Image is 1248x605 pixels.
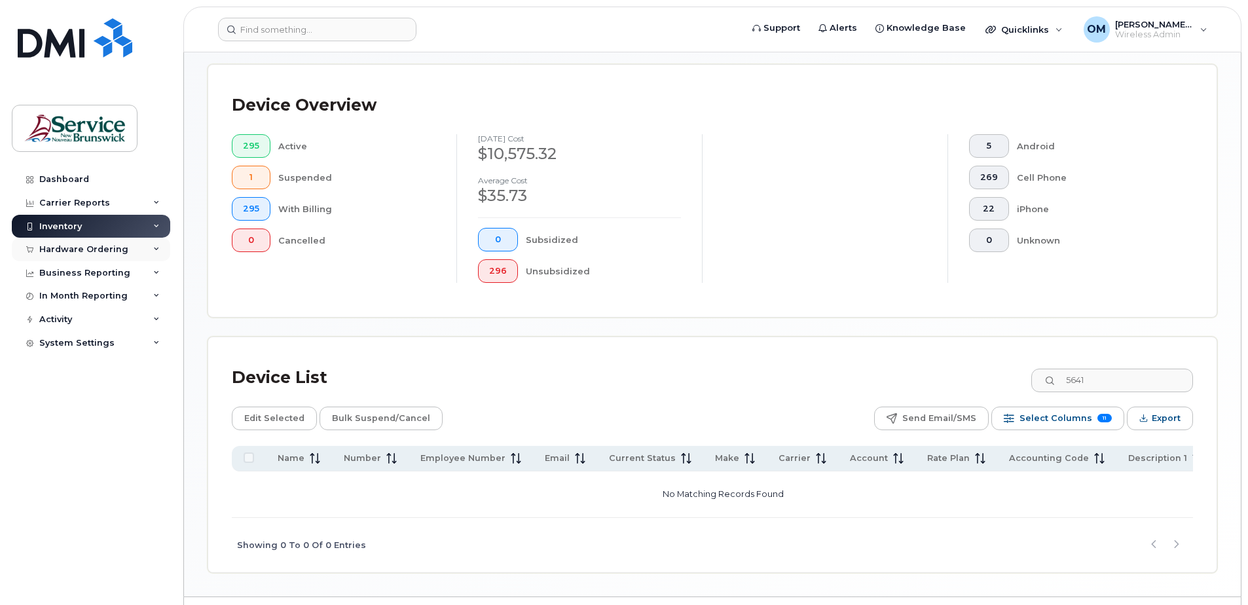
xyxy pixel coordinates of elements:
div: Cancelled [278,229,436,252]
button: 0 [478,228,518,251]
div: iPhone [1017,197,1173,221]
span: 5 [980,141,998,151]
span: 22 [980,204,998,214]
span: 296 [489,266,507,276]
span: Employee Number [420,452,505,464]
span: OM [1087,22,1106,37]
div: Android [1017,134,1173,158]
span: Name [278,452,304,464]
input: Find something... [218,18,416,41]
a: Alerts [809,15,866,41]
span: Make [715,452,739,464]
span: Current Status [609,452,676,464]
div: $10,575.32 [478,143,681,165]
span: [PERSON_NAME] (DNRED/MRNDE-DAAF/MAAP) [1115,19,1194,29]
div: Cell Phone [1017,166,1173,189]
span: Knowledge Base [887,22,966,35]
button: 22 [969,197,1009,221]
div: With Billing [278,197,436,221]
span: 11 [1097,414,1112,422]
span: Send Email/SMS [902,409,976,428]
button: 295 [232,197,270,221]
button: Edit Selected [232,407,317,430]
div: $35.73 [478,185,681,207]
span: 295 [243,141,259,151]
div: Oliveira, Michael (DNRED/MRNDE-DAAF/MAAP) [1074,16,1217,43]
span: Description 1 [1128,452,1187,464]
span: 0 [243,235,259,246]
span: Wireless Admin [1115,29,1194,40]
span: Email [545,452,570,464]
a: Support [743,15,809,41]
button: Send Email/SMS [874,407,989,430]
button: Select Columns 11 [991,407,1124,430]
span: Export [1152,409,1181,428]
span: 295 [243,204,259,214]
span: Rate Plan [927,452,970,464]
p: No Matching Records Found [237,477,1209,512]
button: 296 [478,259,518,283]
span: 0 [980,235,998,246]
button: 5 [969,134,1009,158]
span: Support [763,22,800,35]
div: Unknown [1017,229,1173,252]
span: Quicklinks [1001,24,1049,35]
h4: Average cost [478,176,681,185]
div: Device Overview [232,88,376,122]
div: Unsubsidized [526,259,682,283]
button: 295 [232,134,270,158]
span: Alerts [830,22,857,35]
div: Device List [232,361,327,395]
div: Active [278,134,436,158]
h4: [DATE] cost [478,134,681,143]
button: Export [1127,407,1193,430]
span: Bulk Suspend/Cancel [332,409,430,428]
a: Knowledge Base [866,15,975,41]
div: Quicklinks [976,16,1072,43]
span: 1 [243,172,259,183]
button: Bulk Suspend/Cancel [320,407,443,430]
button: 0 [232,229,270,252]
span: 269 [980,172,998,183]
input: Search Device List ... [1031,369,1193,392]
span: Accounting Code [1009,452,1089,464]
button: 269 [969,166,1009,189]
span: Number [344,452,381,464]
span: Showing 0 To 0 Of 0 Entries [237,536,366,555]
span: Edit Selected [244,409,304,428]
button: 0 [969,229,1009,252]
span: Carrier [779,452,811,464]
div: Subsidized [526,228,682,251]
button: 1 [232,166,270,189]
span: 0 [489,234,507,245]
div: Suspended [278,166,436,189]
span: Select Columns [1019,409,1092,428]
span: Account [850,452,888,464]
